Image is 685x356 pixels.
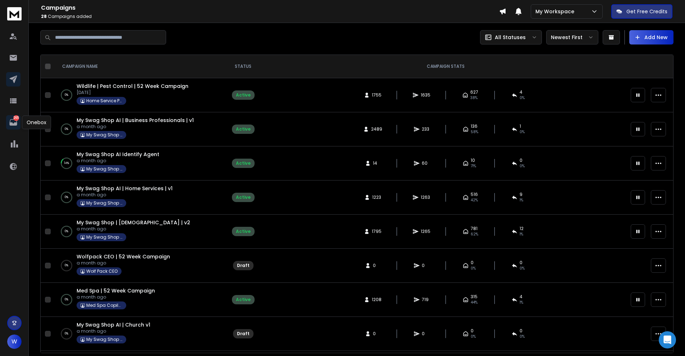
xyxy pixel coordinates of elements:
[54,215,222,249] td: 0%My Swag Shop | [DEMOGRAPHIC_DATA] | v2a month agoMy Swag Shop AI
[65,296,68,303] p: 0 %
[6,115,20,130] a: 265
[520,197,523,203] span: 1 %
[546,30,598,44] button: Newest First
[77,151,159,158] span: My Swag Shop AI Identify Agent
[222,55,265,78] th: STATUS
[495,34,526,41] p: All Statuses
[77,90,188,95] p: [DATE]
[86,337,122,342] p: My Swag Shop AI
[86,303,122,308] p: Med Spa Copilot Ai
[77,158,159,164] p: a month ago
[422,160,429,166] span: 60
[372,92,382,98] span: 1755
[265,55,626,78] th: CAMPAIGN STATS
[471,163,476,169] span: 71 %
[77,192,173,198] p: a month ago
[236,195,251,200] div: Active
[373,331,380,337] span: 0
[65,194,68,201] p: 0 %
[471,294,478,300] span: 315
[236,92,251,98] div: Active
[77,219,190,226] a: My Swag Shop | [DEMOGRAPHIC_DATA] | v2
[77,185,173,192] a: My Swag Shop AI | Home Services | v1
[520,334,525,339] span: 0%
[41,14,499,19] p: Campaigns added
[237,263,250,268] div: Draft
[471,226,478,231] span: 781
[422,126,429,132] span: 233
[626,8,667,15] p: Get Free Credits
[471,266,476,271] span: 0%
[520,328,522,334] span: 0
[65,262,68,269] p: 0 %
[77,226,190,232] p: a month ago
[520,294,522,300] span: 4
[470,95,478,101] span: 38 %
[520,266,525,271] span: 0%
[520,89,522,95] span: 4
[77,287,155,294] a: Med Spa | 52 Week Campaign
[86,166,122,172] p: My Swag Shop AI
[86,132,122,138] p: My Swag Shop AI
[54,317,222,351] td: 0%My Swag Shop AI | Church v1a month agoMy Swag Shop AI
[65,92,68,99] p: 0 %
[372,297,382,303] span: 1208
[77,83,188,90] a: Wildlife | Pest Control | 52 Week Campaign
[422,331,429,337] span: 0
[86,98,122,104] p: Home Service Pro Copilot Ai
[54,249,222,283] td: 0%Wolfpack CEO | 52 Week Campaigna month agoWolf Pack CEO
[422,297,429,303] span: 719
[65,330,68,337] p: 0 %
[86,268,118,274] p: Wolf Pack CEO
[471,123,478,129] span: 136
[54,181,222,215] td: 0%My Swag Shop AI | Home Services | v1a month agoMy Swag Shop AI
[77,328,150,334] p: a month ago
[471,192,478,197] span: 516
[471,129,478,135] span: 58 %
[520,192,522,197] span: 9
[7,7,22,20] img: logo
[629,30,673,44] button: Add New
[520,260,522,266] span: 0
[86,234,122,240] p: My Swag Shop AI
[520,163,525,169] span: 0 %
[64,160,69,167] p: 14 %
[471,231,478,237] span: 62 %
[520,95,525,101] span: 0 %
[77,294,155,300] p: a month ago
[86,200,122,206] p: My Swag Shop AI
[520,231,523,237] span: 1 %
[54,283,222,317] td: 0%Med Spa | 52 Week Campaigna month agoMed Spa Copilot Ai
[611,4,672,19] button: Get Free Credits
[371,126,382,132] span: 2489
[77,321,150,328] a: My Swag Shop AI | Church v1
[65,126,68,133] p: 0 %
[236,297,251,303] div: Active
[236,126,251,132] div: Active
[421,92,430,98] span: 1635
[372,229,382,234] span: 1795
[520,300,523,305] span: 1 %
[77,117,194,124] a: My Swag Shop AI | Business Professionals | v1
[373,160,380,166] span: 14
[54,146,222,181] td: 14%My Swag Shop AI Identify Agenta month agoMy Swag Shop AI
[54,55,222,78] th: CAMPAIGN NAME
[7,334,22,349] button: W
[54,78,222,112] td: 0%Wildlife | Pest Control | 52 Week Campaign[DATE]Home Service Pro Copilot Ai
[236,229,251,234] div: Active
[471,328,474,334] span: 0
[535,8,577,15] p: My Workspace
[237,331,250,337] div: Draft
[471,158,475,163] span: 10
[22,116,51,129] div: Onebox
[422,263,429,268] span: 0
[471,197,478,203] span: 42 %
